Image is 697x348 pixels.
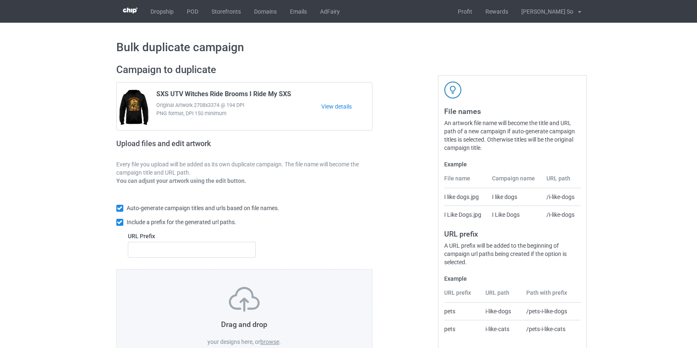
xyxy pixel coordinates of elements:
[444,81,462,99] img: svg+xml;base64,PD94bWwgdmVyc2lvbj0iMS4wIiBlbmNvZGluZz0iVVRGLTgiPz4KPHN2ZyB3aWR0aD0iNDJweCIgaGVpZ2...
[134,320,355,329] h3: Drag and drop
[116,139,270,154] h2: Upload files and edit artwork
[156,101,322,109] span: Original Artwork 2708x3374 @ 194 DPI
[522,303,581,320] td: /pets-i-like-dogs
[515,1,573,22] div: [PERSON_NAME] So
[444,303,481,320] td: pets
[444,119,581,152] div: An artwork file name will become the title and URL path of a new campaign if auto-generate campai...
[229,287,260,312] img: svg+xml;base64,PD94bWwgdmVyc2lvbj0iMS4wIiBlbmNvZGluZz0iVVRGLTgiPz4KPHN2ZyB3aWR0aD0iNzVweCIgaGVpZ2...
[444,206,487,223] td: I Like Dogs.jpg
[522,289,581,303] th: Path with prefix
[444,107,581,116] h3: File names
[116,160,373,177] p: Every file you upload will be added as its own duplicate campaign. The file name will become the ...
[127,205,279,211] span: Auto-generate campaign titles and urls based on file names.
[487,188,542,206] td: I like dogs
[487,206,542,223] td: I Like Dogs
[522,320,581,338] td: /pets-i-like-cats
[444,229,581,239] h3: URL prefix
[116,64,373,76] h2: Campaign to duplicate
[127,219,236,225] span: Include a prefix for the generated url paths.
[444,174,487,188] th: File name
[444,320,481,338] td: pets
[444,160,581,168] label: Example
[156,109,322,118] span: PNG format, DPI 150 minimum
[481,303,522,320] td: i-like-dogs
[156,90,291,101] span: SXS UTV Witches Ride Brooms I Ride My SXS
[481,289,522,303] th: URL path
[116,178,246,184] b: You can adjust your artwork using the edit button.
[481,320,522,338] td: i-like-cats
[116,40,581,55] h1: Bulk duplicate campaign
[444,275,581,283] label: Example
[542,174,581,188] th: URL path
[444,188,487,206] td: I like dogs.jpg
[542,206,581,223] td: /i-like-dogs
[260,339,279,345] label: browse
[444,289,481,303] th: URL prefix
[279,339,281,345] span: .
[207,339,260,345] span: your designs here, or
[444,241,581,266] div: A URL prefix will be added to the beginning of campaign url paths being created if the option is ...
[542,188,581,206] td: /i-like-dogs
[123,7,137,14] img: 3d383065fc803cdd16c62507c020ddf8.png
[128,232,256,240] label: URL Prefix
[487,174,542,188] th: Campaign name
[321,102,372,111] a: View details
